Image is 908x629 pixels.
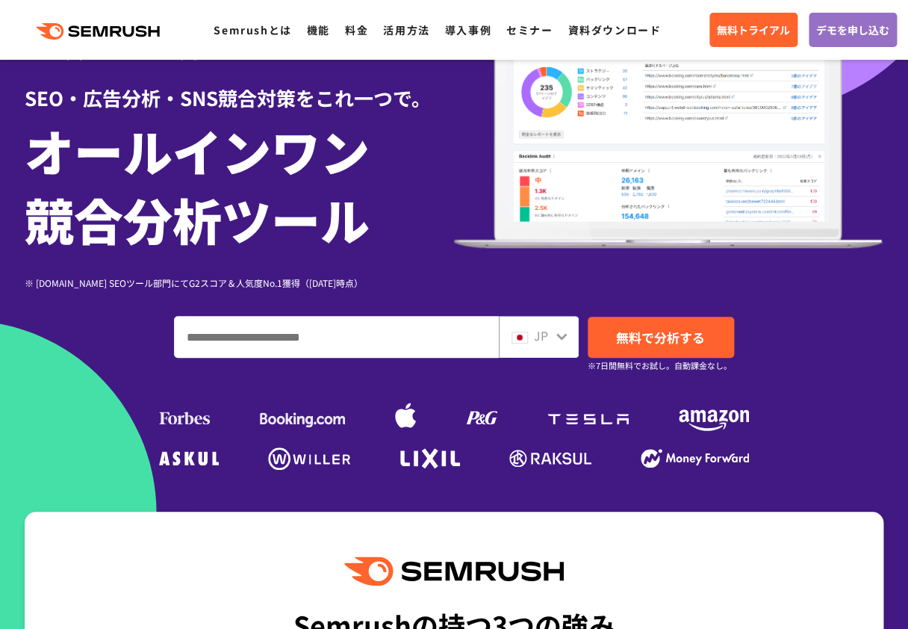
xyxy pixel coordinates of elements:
[25,116,454,253] h1: オールインワン 競合分析ツール
[816,22,889,38] span: デモを申し込む
[567,22,661,37] a: 資料ダウンロード
[445,22,491,37] a: 導入事例
[616,328,705,347] span: 無料で分析する
[717,22,790,38] span: 無料トライアル
[214,22,291,37] a: Semrushとは
[534,326,548,344] span: JP
[344,557,564,586] img: Semrush
[25,276,454,290] div: ※ [DOMAIN_NAME] SEOツール部門にてG2スコア＆人気度No.1獲得（[DATE]時点）
[506,22,553,37] a: セミナー
[25,61,454,112] div: SEO・広告分析・SNS競合対策をこれ一つで。
[588,317,734,358] a: 無料で分析する
[345,22,368,37] a: 料金
[809,13,897,47] a: デモを申し込む
[588,359,732,373] small: ※7日間無料でお試し。自動課金なし。
[709,13,797,47] a: 無料トライアル
[175,317,498,357] input: ドメイン、キーワードまたはURLを入力してください
[307,22,330,37] a: 機能
[383,22,429,37] a: 活用方法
